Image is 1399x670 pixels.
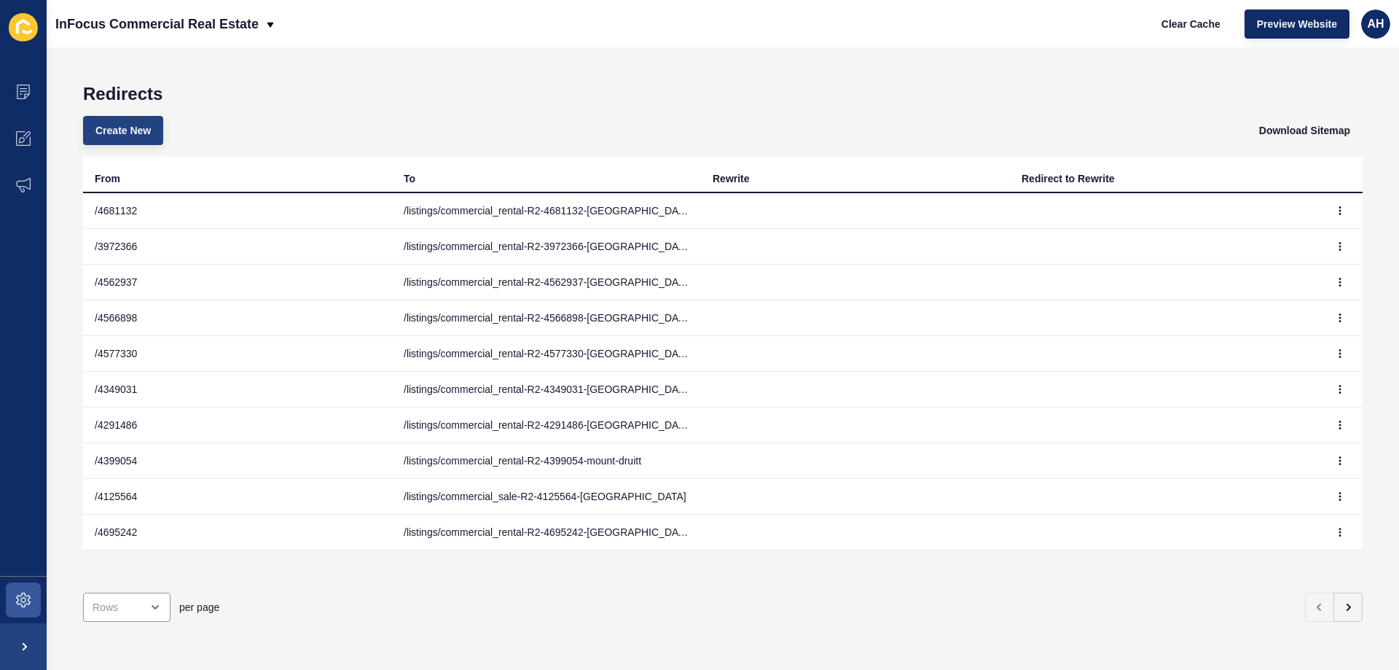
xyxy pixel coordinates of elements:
[392,265,701,300] td: /listings/commercial_rental-R2-4562937-[GEOGRAPHIC_DATA]
[55,6,259,42] p: InFocus Commercial Real Estate
[83,116,163,145] button: Create New
[83,300,392,336] td: /4566898
[1259,123,1350,138] span: Download Sitemap
[1367,17,1384,31] span: AH
[83,593,171,622] div: open menu
[179,600,219,615] span: per page
[392,479,701,515] td: /listings/commercial_sale-R2-4125564-[GEOGRAPHIC_DATA]
[83,372,392,408] td: /4349031
[392,443,701,479] td: /listings/commercial_rental-R2-4399054-mount-druitt
[83,408,392,443] td: /4291486
[1257,17,1337,31] span: Preview Website
[1022,171,1115,186] div: Redirect to Rewrite
[392,515,701,550] td: /listings/commercial_rental-R2-4695242-[GEOGRAPHIC_DATA]
[392,229,701,265] td: /listings/commercial_rental-R2-3972366-[GEOGRAPHIC_DATA]
[95,171,120,186] div: From
[713,171,750,186] div: Rewrite
[83,84,1363,104] h1: Redirects
[83,229,392,265] td: /3972366
[83,515,392,550] td: /4695242
[1247,116,1363,145] button: Download Sitemap
[404,171,415,186] div: To
[83,193,392,229] td: /4681132
[95,123,151,138] span: Create New
[83,443,392,479] td: /4399054
[83,479,392,515] td: /4125564
[1161,17,1220,31] span: Clear Cache
[1149,9,1233,39] button: Clear Cache
[1245,9,1349,39] button: Preview Website
[83,336,392,372] td: /4577330
[392,336,701,372] td: /listings/commercial_rental-R2-4577330-[GEOGRAPHIC_DATA]
[392,300,701,336] td: /listings/commercial_rental-R2-4566898-[GEOGRAPHIC_DATA]
[83,265,392,300] td: /4562937
[392,193,701,229] td: /listings/commercial_rental-R2-4681132-[GEOGRAPHIC_DATA]
[392,372,701,408] td: /listings/commercial_rental-R2-4349031-[GEOGRAPHIC_DATA]
[392,408,701,443] td: /listings/commercial_rental-R2-4291486-[GEOGRAPHIC_DATA]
